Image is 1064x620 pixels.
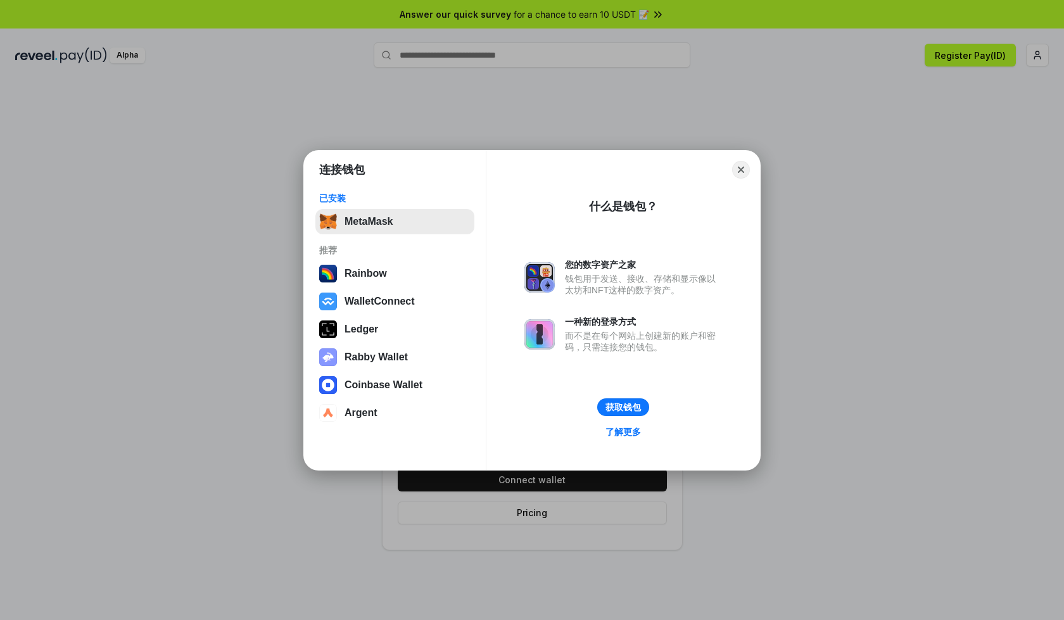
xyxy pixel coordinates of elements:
[345,324,378,335] div: Ledger
[565,273,722,296] div: 钱包用于发送、接收、存储和显示像以太坊和NFT这样的数字资产。
[524,262,555,293] img: svg+xml,%3Csvg%20xmlns%3D%22http%3A%2F%2Fwww.w3.org%2F2000%2Fsvg%22%20fill%3D%22none%22%20viewBox...
[597,398,649,416] button: 获取钱包
[315,400,474,426] button: Argent
[319,193,471,204] div: 已安装
[315,209,474,234] button: MetaMask
[524,319,555,350] img: svg+xml,%3Csvg%20xmlns%3D%22http%3A%2F%2Fwww.w3.org%2F2000%2Fsvg%22%20fill%3D%22none%22%20viewBox...
[319,348,337,366] img: svg+xml,%3Csvg%20xmlns%3D%22http%3A%2F%2Fwww.w3.org%2F2000%2Fsvg%22%20fill%3D%22none%22%20viewBox...
[315,372,474,398] button: Coinbase Wallet
[565,259,722,270] div: 您的数字资产之家
[345,216,393,227] div: MetaMask
[589,199,657,214] div: 什么是钱包？
[345,296,415,307] div: WalletConnect
[319,320,337,338] img: svg+xml,%3Csvg%20xmlns%3D%22http%3A%2F%2Fwww.w3.org%2F2000%2Fsvg%22%20width%3D%2228%22%20height%3...
[319,404,337,422] img: svg+xml,%3Csvg%20width%3D%2228%22%20height%3D%2228%22%20viewBox%3D%220%200%2028%2028%22%20fill%3D...
[315,345,474,370] button: Rabby Wallet
[315,289,474,314] button: WalletConnect
[319,162,365,177] h1: 连接钱包
[565,330,722,353] div: 而不是在每个网站上创建新的账户和密码，只需连接您的钱包。
[315,317,474,342] button: Ledger
[315,261,474,286] button: Rainbow
[345,407,377,419] div: Argent
[319,376,337,394] img: svg+xml,%3Csvg%20width%3D%2228%22%20height%3D%2228%22%20viewBox%3D%220%200%2028%2028%22%20fill%3D...
[345,268,387,279] div: Rainbow
[345,379,422,391] div: Coinbase Wallet
[319,213,337,231] img: svg+xml,%3Csvg%20fill%3D%22none%22%20height%3D%2233%22%20viewBox%3D%220%200%2035%2033%22%20width%...
[565,316,722,327] div: 一种新的登录方式
[598,424,649,440] a: 了解更多
[605,402,641,413] div: 获取钱包
[319,265,337,282] img: svg+xml,%3Csvg%20width%3D%22120%22%20height%3D%22120%22%20viewBox%3D%220%200%20120%20120%22%20fil...
[345,351,408,363] div: Rabby Wallet
[732,161,750,179] button: Close
[605,426,641,438] div: 了解更多
[319,244,471,256] div: 推荐
[319,293,337,310] img: svg+xml,%3Csvg%20width%3D%2228%22%20height%3D%2228%22%20viewBox%3D%220%200%2028%2028%22%20fill%3D...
